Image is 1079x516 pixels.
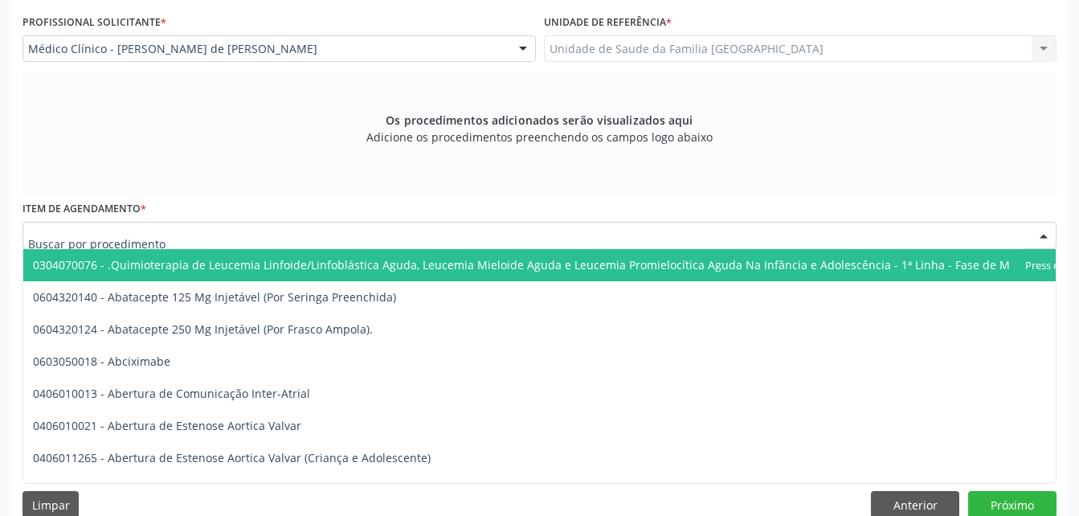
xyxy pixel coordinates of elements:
[366,129,713,145] span: Adicione os procedimentos preenchendo os campos logo abaixo
[33,418,301,433] span: 0406010021 - Abertura de Estenose Aortica Valvar
[33,386,310,401] span: 0406010013 - Abertura de Comunicação Inter-Atrial
[33,321,373,337] span: 0604320124 - Abatacepte 250 Mg Injetável (Por Frasco Ampola).
[28,41,503,57] span: Médico Clínico - [PERSON_NAME] de [PERSON_NAME]
[386,112,693,129] span: Os procedimentos adicionados serão visualizados aqui
[33,354,170,369] span: 0603050018 - Abciximabe
[22,197,146,222] label: Item de agendamento
[33,289,396,305] span: 0604320140 - Abatacepte 125 Mg Injetável (Por Seringa Preenchida)
[544,10,672,35] label: Unidade de referência
[33,482,316,498] span: 0406010030 - Abertura de Estenose Pulmonar Valvar
[33,257,1067,272] span: 0304070076 - .Quimioterapia de Leucemia Linfoide/Linfoblástica Aguda, Leucemia Mieloide Aguda e L...
[33,450,431,465] span: 0406011265 - Abertura de Estenose Aortica Valvar (Criança e Adolescente)
[22,10,166,35] label: Profissional Solicitante
[28,227,1024,260] input: Buscar por procedimento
